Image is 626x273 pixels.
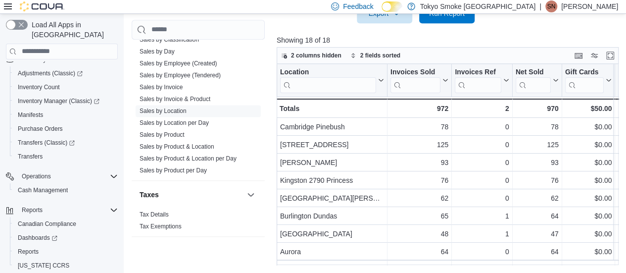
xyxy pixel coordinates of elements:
div: $50.00 [565,103,612,114]
button: Invoices Ref [455,67,509,93]
div: $0.00 [565,139,612,151]
a: Sales by Employee (Created) [140,59,217,66]
p: [PERSON_NAME] [561,0,618,12]
div: Net Sold [516,67,551,93]
a: Sales by Product [140,131,185,138]
p: | [539,0,541,12]
div: Invoices Sold [390,67,440,93]
div: 76 [390,174,448,186]
button: Reports [10,245,122,259]
a: Canadian Compliance [14,218,80,230]
span: Dashboards [14,232,118,244]
span: [US_STATE] CCRS [18,262,69,270]
div: Location [280,67,376,77]
div: 62 [390,192,448,204]
div: Aurora [280,246,384,258]
div: [PERSON_NAME] [280,157,384,168]
span: Sales by Classification [140,35,199,43]
span: Inventory Count [18,83,60,91]
div: $0.00 [565,157,612,168]
div: 93 [390,157,448,168]
div: 125 [516,139,559,151]
input: Dark Mode [382,1,402,12]
span: Load All Apps in [GEOGRAPHIC_DATA] [28,20,118,40]
button: Gift Cards [565,67,612,93]
a: Sales by Invoice [140,83,183,90]
a: Sales by Product & Location per Day [140,155,237,162]
div: [STREET_ADDRESS] [280,139,384,151]
span: Sales by Product per Day [140,166,207,174]
div: 125 [390,139,448,151]
button: Reports [18,204,47,216]
span: Reports [14,246,118,258]
div: $0.00 [565,192,612,204]
span: Sales by Invoice [140,83,183,91]
p: Showing 18 of 18 [277,35,622,45]
div: 76 [516,174,559,186]
div: 48 [390,228,448,240]
span: Operations [18,170,118,182]
a: Sales by Product & Location [140,143,214,150]
button: Cash Management [10,183,122,197]
a: Sales by Product per Day [140,166,207,173]
div: $0.00 [565,174,612,186]
span: Sales by Day [140,47,175,55]
div: 1 [455,210,509,222]
a: Inventory Manager (Classic) [14,95,103,107]
a: Transfers (Classic) [14,137,79,149]
div: 93 [516,157,559,168]
button: Enter fullscreen [604,50,616,61]
div: Invoices Ref [455,67,501,93]
div: Taxes [132,208,265,236]
div: 0 [455,246,509,258]
span: Transfers (Classic) [14,137,118,149]
a: Transfers (Classic) [10,136,122,150]
span: Transfers (Classic) [18,139,75,147]
button: 2 columns hidden [277,50,345,61]
div: Kingston 2790 Princess [280,174,384,186]
div: 2 [455,103,509,114]
button: Canadian Compliance [10,217,122,231]
span: Inventory Count [14,81,118,93]
button: Purchase Orders [10,122,122,136]
a: Reports [14,246,43,258]
div: 0 [455,121,509,133]
div: [GEOGRAPHIC_DATA][PERSON_NAME] [280,192,384,204]
span: 2 fields sorted [360,52,400,59]
div: 64 [516,246,559,258]
span: Reports [18,248,39,256]
span: Dashboards [18,234,57,242]
div: 970 [516,103,559,114]
a: Tax Details [140,211,169,218]
div: 0 [455,174,509,186]
a: Dashboards [14,232,61,244]
span: Operations [22,172,51,180]
span: Reports [18,204,118,216]
span: Inventory Manager (Classic) [18,97,99,105]
span: Sales by Employee (Tendered) [140,71,221,79]
div: $0.00 [565,228,612,240]
span: Washington CCRS [14,260,118,272]
span: Tax Details [140,210,169,218]
span: Canadian Compliance [14,218,118,230]
span: Adjustments (Classic) [18,69,83,77]
a: Manifests [14,109,47,121]
div: $0.00 [565,121,612,133]
a: Sales by Location [140,107,187,114]
button: Operations [2,169,122,183]
div: Sales [132,9,265,180]
div: 0 [455,192,509,204]
div: 64 [516,210,559,222]
span: Sales by Location [140,107,187,114]
a: Transfers [14,151,47,163]
div: 65 [390,210,448,222]
a: Sales by Employee (Tendered) [140,71,221,78]
span: Manifests [18,111,43,119]
a: Sales by Day [140,48,175,55]
button: Net Sold [516,67,559,93]
a: Purchase Orders [14,123,67,135]
button: Keyboard shortcuts [573,50,584,61]
span: Cash Management [14,184,118,196]
span: Transfers [18,153,43,161]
